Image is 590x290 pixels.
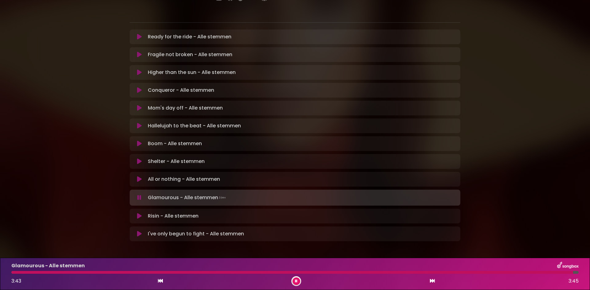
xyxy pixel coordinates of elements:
[148,33,231,41] p: Ready for the ride - Alle stemmen
[148,230,244,238] p: I've only begun to fight - Alle stemmen
[148,158,205,165] p: Shelter - Alle stemmen
[148,122,241,130] p: Hallelujah to the beat - Alle stemmen
[557,262,579,270] img: songbox-logo-white.png
[218,193,227,202] img: waveform4.gif
[148,140,202,147] p: Boom - Alle stemmen
[148,104,223,112] p: Mom's day off - Alle stemmen
[148,193,227,202] p: Glamourous - Alle stemmen
[148,212,199,220] p: Risin - Alle stemmen
[148,87,214,94] p: Conqueror - Alle stemmen
[11,262,85,269] p: Glamourous - Alle stemmen
[148,69,236,76] p: Higher than the sun - Alle stemmen
[148,51,232,58] p: Fragile not broken - Alle stemmen
[148,176,220,183] p: All or nothing - Alle stemmen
